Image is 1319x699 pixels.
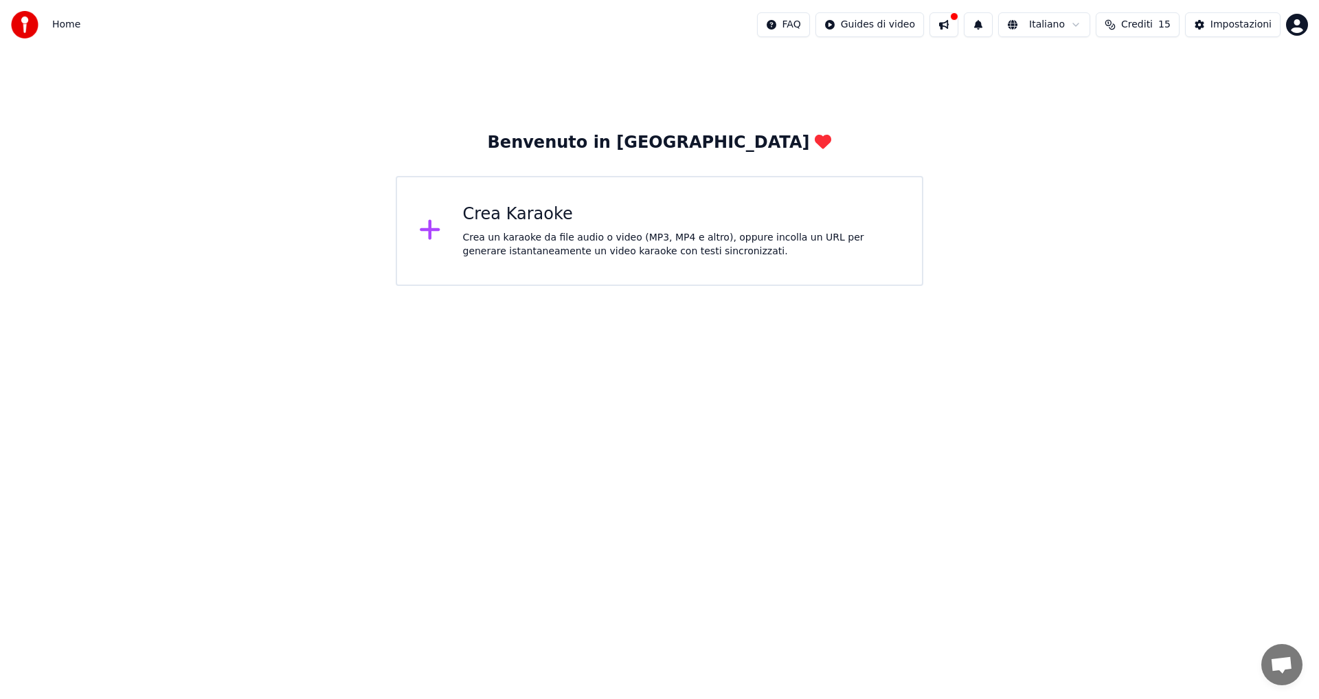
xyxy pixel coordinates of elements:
button: FAQ [757,12,810,37]
div: Crea Karaoke [463,203,901,225]
img: youka [11,11,38,38]
nav: breadcrumb [52,18,80,32]
div: Impostazioni [1210,18,1272,32]
button: Impostazioni [1185,12,1281,37]
div: Crea un karaoke da file audio o video (MP3, MP4 e altro), oppure incolla un URL per generare ista... [463,231,901,258]
a: Aprire la chat [1261,644,1303,685]
button: Crediti15 [1096,12,1180,37]
span: Crediti [1121,18,1153,32]
span: Home [52,18,80,32]
div: Benvenuto in [GEOGRAPHIC_DATA] [488,132,832,154]
button: Guides di video [815,12,924,37]
span: 15 [1158,18,1171,32]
